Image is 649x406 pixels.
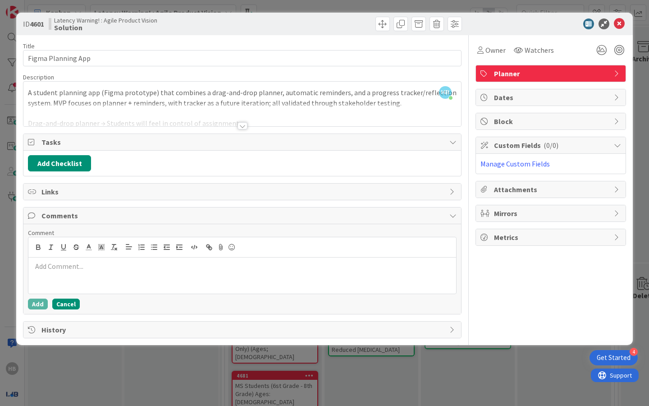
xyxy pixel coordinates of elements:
[28,155,91,171] button: Add Checklist
[439,86,452,99] span: HB
[41,186,445,197] span: Links
[494,116,609,127] span: Block
[54,24,157,31] b: Solution
[494,92,609,103] span: Dates
[597,353,631,362] div: Get Started
[28,88,457,108] p: A student planning app (Figma prototype) that combines a drag-and-drop planner, automatic reminde...
[19,1,41,12] span: Support
[494,184,609,195] span: Attachments
[544,141,558,150] span: ( 0/0 )
[23,73,54,81] span: Description
[41,324,445,335] span: History
[494,232,609,243] span: Metrics
[28,229,54,237] span: Comment
[590,350,638,365] div: Open Get Started checklist, remaining modules: 4
[525,45,554,55] span: Watchers
[30,19,44,28] b: 4601
[41,210,445,221] span: Comments
[28,299,48,309] button: Add
[494,140,609,151] span: Custom Fields
[41,137,445,148] span: Tasks
[494,68,609,79] span: Planner
[54,17,157,24] span: Latency Warning! : Agile Product Vision
[23,42,35,50] label: Title
[485,45,506,55] span: Owner
[52,299,80,309] button: Cancel
[23,50,462,66] input: type card name here...
[630,348,638,356] div: 4
[494,208,609,219] span: Mirrors
[23,18,44,29] span: ID
[480,159,550,168] a: Manage Custom Fields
